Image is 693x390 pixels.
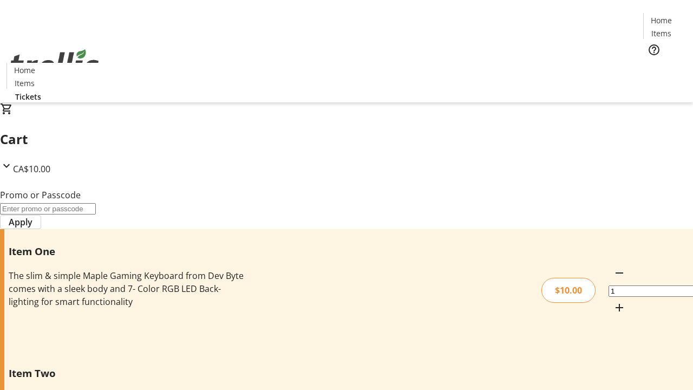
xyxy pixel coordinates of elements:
[6,91,50,102] a: Tickets
[7,77,42,89] a: Items
[15,77,35,89] span: Items
[644,28,678,39] a: Items
[609,297,630,318] button: Increment by one
[9,366,245,381] h3: Item Two
[6,37,103,92] img: Orient E2E Organization bmQ0nRot0F's Logo
[13,163,50,175] span: CA$10.00
[643,63,687,74] a: Tickets
[609,262,630,284] button: Decrement by one
[651,15,672,26] span: Home
[14,64,35,76] span: Home
[9,244,245,259] h3: Item One
[643,39,665,61] button: Help
[9,216,32,229] span: Apply
[541,278,596,303] div: $10.00
[9,269,245,308] div: The slim & simple Maple Gaming Keyboard from Dev Byte comes with a sleek body and 7- Color RGB LE...
[652,63,678,74] span: Tickets
[644,15,678,26] a: Home
[15,91,41,102] span: Tickets
[651,28,671,39] span: Items
[7,64,42,76] a: Home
